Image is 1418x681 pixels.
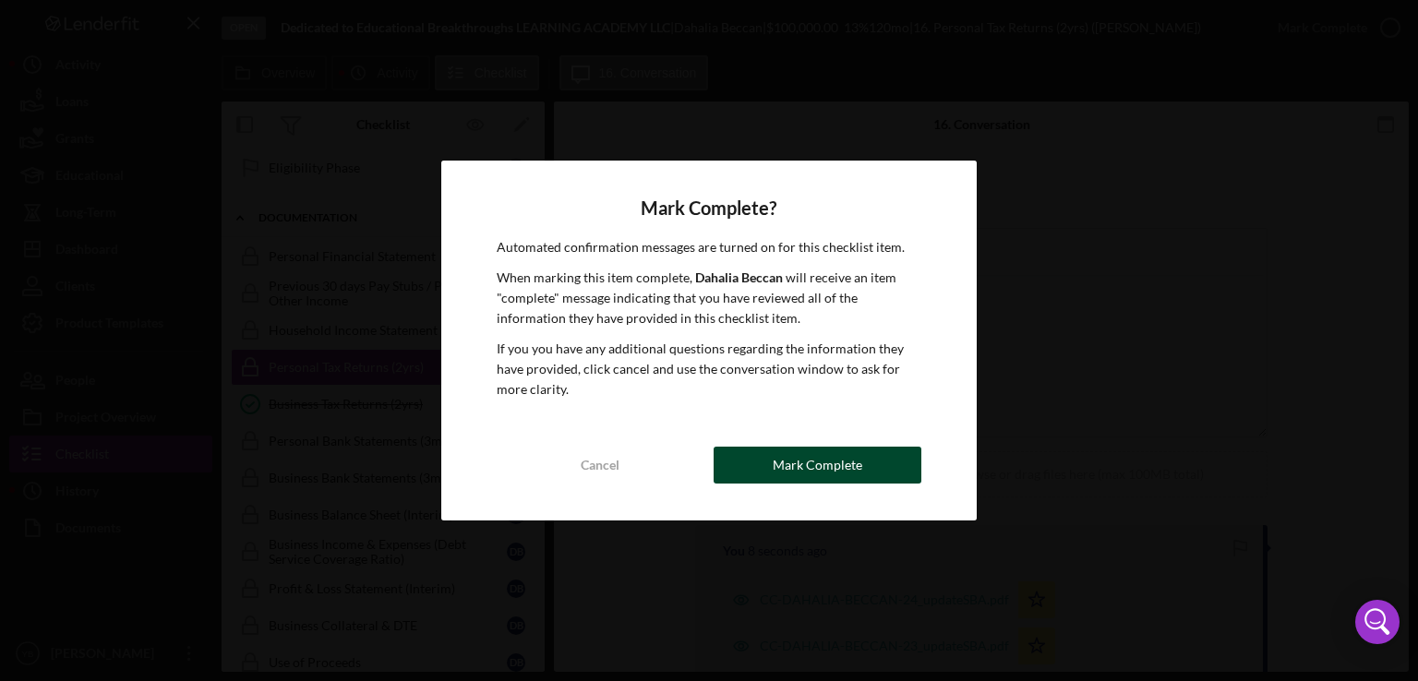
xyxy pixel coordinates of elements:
p: If you you have any additional questions regarding the information they have provided, click canc... [497,339,922,400]
p: Automated confirmation messages are turned on for this checklist item. [497,237,922,257]
h4: Mark Complete? [497,197,922,219]
button: Mark Complete [714,447,921,484]
b: Dahalia Beccan [695,269,783,285]
div: Open Intercom Messenger [1355,600,1400,644]
p: When marking this item complete, will receive an item "complete" message indicating that you have... [497,268,922,329]
button: Cancel [497,447,704,484]
div: Cancel [581,447,619,484]
div: Mark Complete [773,447,862,484]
